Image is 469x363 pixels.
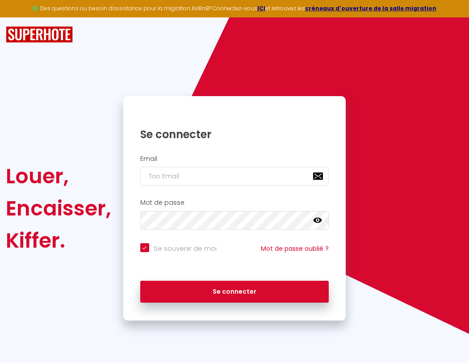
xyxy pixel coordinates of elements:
[261,244,329,253] a: Mot de passe oublié ?
[6,224,111,257] div: Kiffer.
[140,155,329,163] h2: Email
[140,199,329,207] h2: Mot de passe
[257,4,265,12] a: ICI
[140,281,329,303] button: Se connecter
[140,127,329,141] h1: Se connecter
[140,167,329,186] input: Ton Email
[6,160,111,192] div: Louer,
[6,192,111,224] div: Encaisser,
[305,4,436,12] a: créneaux d'ouverture de la salle migration
[6,26,73,43] img: SuperHote logo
